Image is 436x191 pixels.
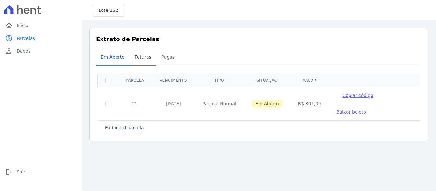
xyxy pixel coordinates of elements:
[3,165,79,178] a: logoutSair
[195,87,244,120] td: Parcela Normal
[152,74,195,87] th: Vencimento
[96,49,130,66] a: Em Aberto
[290,74,329,87] th: Valor
[118,74,152,87] th: Parcela
[3,32,79,45] a: paidParcelas
[110,8,118,13] span: 132
[124,125,127,130] b: 1
[99,7,118,14] h3: Lote:
[195,74,244,87] th: Tipo
[96,35,422,43] h3: Extrato de Parcelas
[17,169,25,175] span: Sair
[118,87,152,120] td: 22
[252,100,283,107] span: Em Aberto
[336,109,366,115] a: Baixar boleto
[130,49,156,66] a: Futuras
[131,51,155,63] span: Futuras
[5,34,13,42] i: paid
[244,74,290,87] th: Situação
[17,48,31,54] span: Dados
[3,19,79,32] a: homeInício
[17,22,28,29] span: Início
[342,93,373,98] span: Copiar código
[158,51,178,63] span: Pagas
[5,22,13,29] i: home
[5,168,13,176] i: logout
[336,92,380,99] button: Copiar código
[3,45,79,57] a: personDados
[156,49,180,66] a: Pagas
[152,87,195,120] td: [DATE]
[290,87,329,120] td: R$ 805,00
[5,47,13,55] i: person
[105,124,144,131] p: Exibindo parcela
[17,35,35,41] span: Parcelas
[97,51,128,63] span: Em Aberto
